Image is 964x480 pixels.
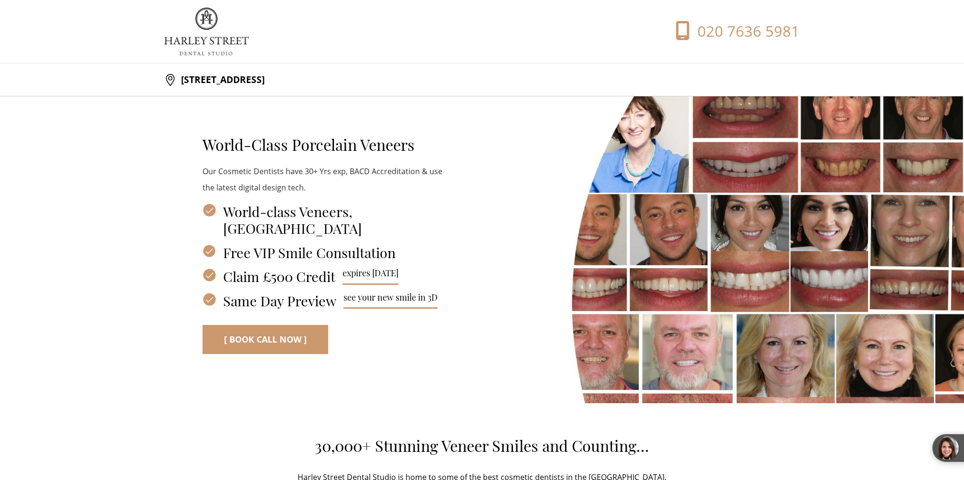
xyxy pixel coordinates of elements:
h2: World-Class Porcelain Veneers [203,136,444,154]
h3: Claim £500 Credit [203,268,444,285]
h3: World-class Veneers, [GEOGRAPHIC_DATA] [203,203,444,236]
span: expires [DATE] [343,268,398,285]
span: see your new smile in 3D [343,292,438,309]
h3: Same Day Preview [203,292,444,309]
p: [STREET_ADDRESS] [176,70,265,89]
a: [ BOOK CALL NOW ] [203,325,328,354]
a: 020 7636 5981 [647,21,800,42]
img: logo.png [164,8,249,55]
h2: 30,000+ Stunning Veneer Smiles and Counting… [297,437,667,455]
p: Our Cosmetic Dentists have 30+ Yrs exp, BACD Accreditation & use the latest digital design tech. [203,164,444,196]
h3: Free VIP Smile Consultation [203,244,444,261]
